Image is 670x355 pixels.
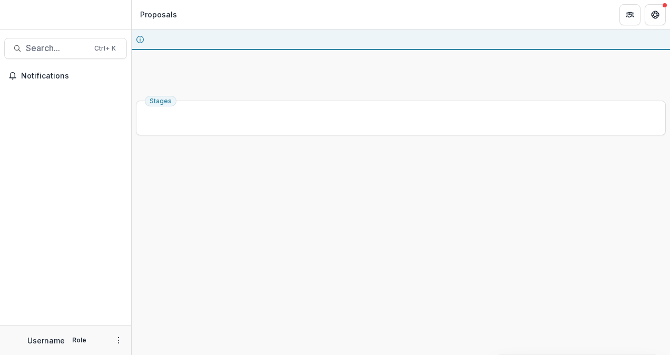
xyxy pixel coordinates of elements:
button: Notifications [4,67,127,84]
button: Partners [619,4,641,25]
button: More [112,334,125,347]
button: Get Help [645,4,666,25]
p: Username [27,335,65,346]
p: Role [69,336,90,345]
nav: breadcrumb [136,7,181,22]
div: Ctrl + K [92,43,118,54]
button: Search... [4,38,127,59]
span: Search... [26,43,88,53]
span: Stages [150,97,172,105]
div: Proposals [140,9,177,20]
span: Notifications [21,72,123,81]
